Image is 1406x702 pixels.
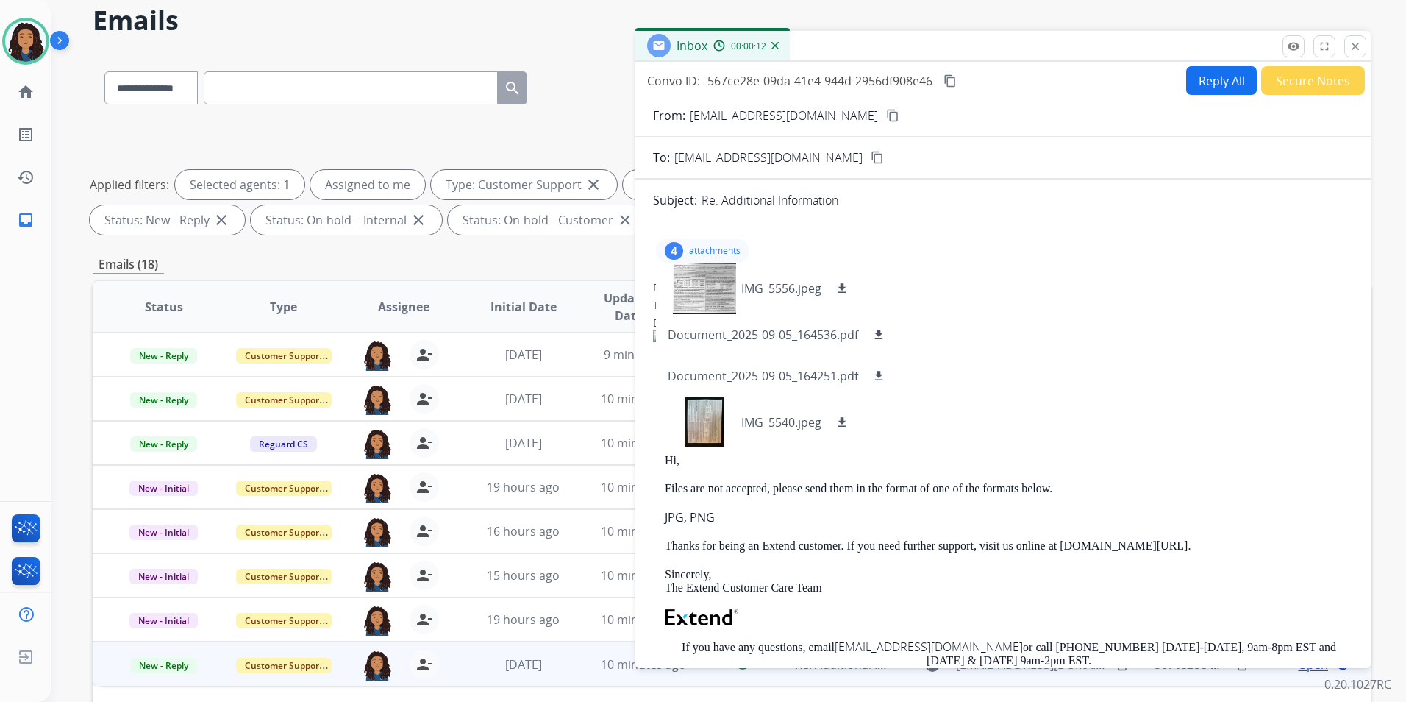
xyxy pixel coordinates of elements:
[601,435,686,451] span: 10 minutes ago
[448,205,649,235] div: Status: On-hold - Customer
[17,211,35,229] mat-icon: inbox
[668,326,858,344] p: Document_2025-09-05_164536.pdf
[129,569,198,584] span: New - Initial
[1235,658,1248,671] mat-icon: content_copy
[487,611,560,628] span: 19 hours ago
[236,525,332,540] span: Customer Support
[601,567,686,584] span: 10 minutes ago
[665,407,1353,422] div: To:
[872,328,885,341] mat-icon: download
[677,38,707,54] span: Inbox
[17,169,35,186] mat-icon: history
[653,107,685,124] p: From:
[5,21,46,62] img: avatar
[741,280,821,297] p: IMG_5556.jpeg
[665,482,1353,495] p: Files are not accepted, please send them in the format of one of the formats below.
[665,389,1353,404] div: From:
[689,245,741,257] p: attachments
[604,347,682,363] span: 9 minutes ago
[236,348,332,364] span: Customer Support
[1349,40,1362,53] mat-icon: close
[731,40,766,52] span: 00:00:12
[363,428,392,459] img: agent-avatar
[668,367,858,385] p: Document_2025-09-05_164251.pdf
[129,613,198,628] span: New - Initial
[1324,676,1391,693] p: 0.20.1027RC
[585,176,602,194] mat-icon: close
[130,436,197,452] span: New - Reply
[505,435,542,451] span: [DATE]
[363,650,392,681] img: agent-avatar
[653,298,1353,313] div: To:
[1261,66,1365,95] button: Secure Notes
[415,611,433,628] mat-icon: person_remove
[363,384,392,415] img: agent-avatar
[363,472,392,503] img: agent-avatar
[601,479,686,495] span: 10 minutes ago
[1115,658,1128,671] mat-icon: content_copy
[665,609,738,625] img: Extend Logo
[175,170,304,199] div: Selected agents: 1
[415,567,433,584] mat-icon: person_remove
[1287,40,1300,53] mat-icon: remove_red_eye
[835,282,849,295] mat-icon: download
[653,149,670,166] p: To:
[90,176,169,194] p: Applied filters:
[363,605,392,636] img: agent-avatar
[835,639,1023,655] a: [EMAIL_ADDRESS][DOMAIN_NAME]
[690,107,878,124] p: [EMAIL_ADDRESS][DOMAIN_NAME]
[665,509,715,525] strong: JPG, PNG
[665,425,1353,439] div: Date:
[487,523,560,539] span: 16 hours ago
[363,340,392,371] img: agent-avatar
[1155,656,1380,673] span: 567ce28e-09da-41e4-944d-2956df908e46
[872,369,885,383] mat-icon: download
[90,205,245,235] div: Status: New - Reply
[707,73,932,89] span: 567ce28e-09da-41e4-944d-2956df908e46
[943,74,957,88] mat-icon: content_copy
[835,416,849,429] mat-icon: download
[665,640,1353,668] p: If you have any questions, email or call [PHONE_NUMBER] [DATE]-[DATE], 9am-8pm EST and [DATE] & [...
[601,656,686,673] span: 10 minutes ago
[665,539,1353,553] p: Thanks for being an Extend customer. If you need further support, visit us online at [DOMAIN_NAME...
[505,391,542,407] span: [DATE]
[665,454,1353,467] p: Hi,
[129,525,198,540] span: New - Initial
[1318,40,1331,53] mat-icon: fullscreen
[653,280,1353,295] div: From:
[363,517,392,547] img: agent-avatar
[795,656,941,673] span: Re: Additional Information
[236,481,332,496] span: Customer Support
[236,569,332,584] span: Customer Support
[93,255,164,274] p: Emails (18)
[653,191,697,209] p: Subject:
[601,523,686,539] span: 10 minutes ago
[310,170,425,199] div: Assigned to me
[17,126,35,143] mat-icon: list_alt
[505,656,542,673] span: [DATE]
[1336,658,1349,671] mat-icon: language
[236,658,332,673] span: Customer Support
[17,83,35,101] mat-icon: home
[415,522,433,540] mat-icon: person_remove
[504,79,521,97] mat-icon: search
[130,658,197,673] span: New - Reply
[1186,66,1257,95] button: Reply All
[378,298,429,316] span: Assignee
[415,390,433,408] mat-icon: person_remove
[886,109,899,122] mat-icon: content_copy
[487,479,560,495] span: 19 hours ago
[741,414,821,431] p: IMG_5540.jpeg
[702,191,838,209] p: Re: Additional Information
[665,568,1353,595] p: Sincerely, The Extend Customer Care Team
[410,211,427,229] mat-icon: close
[490,298,557,316] span: Initial Date
[415,346,433,364] mat-icon: person_remove
[250,436,317,452] span: Reguard CS
[363,561,392,592] img: agent-avatar
[647,72,700,90] p: Convo ID:
[871,151,884,164] mat-icon: content_copy
[601,611,686,628] span: 10 minutes ago
[129,481,198,496] span: New - Initial
[415,434,433,452] mat-icon: person_remove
